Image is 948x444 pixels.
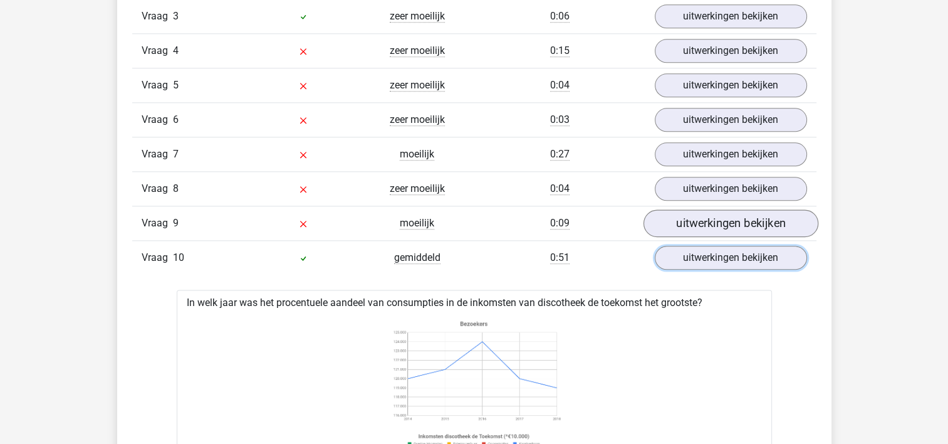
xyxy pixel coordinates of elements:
[655,39,807,63] a: uitwerkingen bekijken
[550,10,570,23] span: 0:06
[394,251,440,264] span: gemiddeld
[173,217,179,229] span: 9
[142,250,173,265] span: Vraag
[390,10,445,23] span: zeer moeilijk
[655,4,807,28] a: uitwerkingen bekijken
[550,217,570,230] span: 0:09
[173,251,184,263] span: 10
[173,79,179,91] span: 5
[550,114,570,126] span: 0:03
[142,181,173,196] span: Vraag
[550,148,570,161] span: 0:27
[173,10,179,22] span: 3
[550,182,570,195] span: 0:04
[550,79,570,92] span: 0:04
[142,112,173,127] span: Vraag
[173,114,179,125] span: 6
[390,79,445,92] span: zeer moeilijk
[400,148,434,161] span: moeilijk
[390,114,445,126] span: zeer moeilijk
[173,182,179,194] span: 8
[173,148,179,160] span: 7
[655,73,807,97] a: uitwerkingen bekijken
[550,45,570,57] span: 0:15
[655,246,807,270] a: uitwerkingen bekijken
[173,45,179,56] span: 4
[142,216,173,231] span: Vraag
[390,182,445,195] span: zeer moeilijk
[655,177,807,201] a: uitwerkingen bekijken
[142,43,173,58] span: Vraag
[142,147,173,162] span: Vraag
[643,209,818,237] a: uitwerkingen bekijken
[550,251,570,264] span: 0:51
[142,78,173,93] span: Vraag
[655,108,807,132] a: uitwerkingen bekijken
[142,9,173,24] span: Vraag
[400,217,434,230] span: moeilijk
[655,142,807,166] a: uitwerkingen bekijken
[390,45,445,57] span: zeer moeilijk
